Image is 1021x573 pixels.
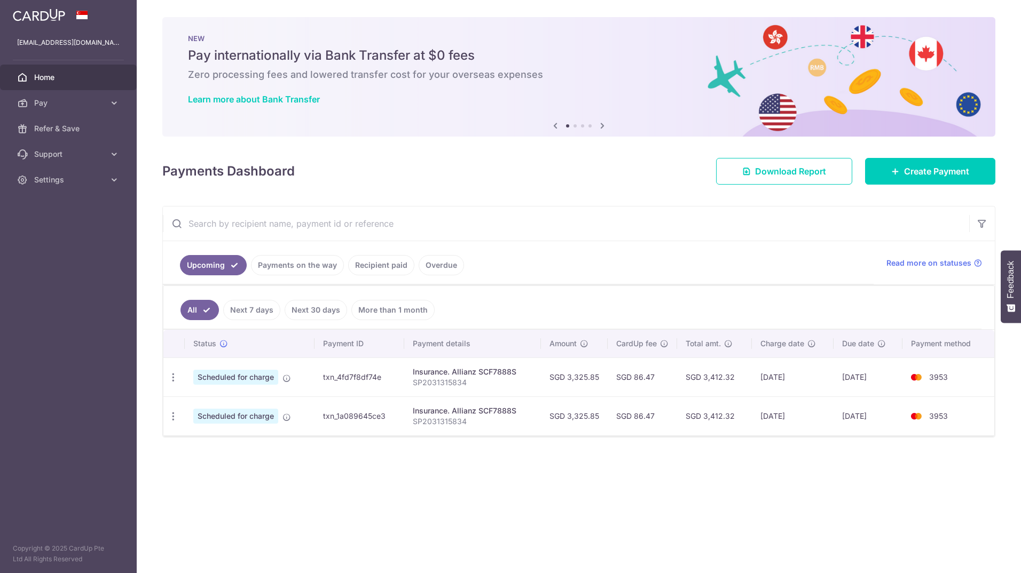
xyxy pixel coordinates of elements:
span: Charge date [760,338,804,349]
span: Scheduled for charge [193,409,278,424]
h6: Zero processing fees and lowered transfer cost for your overseas expenses [188,68,970,81]
td: SGD 3,412.32 [677,357,752,396]
a: More than 1 month [351,300,435,320]
span: Read more on statuses [886,258,971,268]
td: SGD 3,412.32 [677,396,752,435]
div: Insurance. Allianz SCF7888S [413,367,532,377]
td: txn_4fd7f8df74e [315,357,404,396]
th: Payment method [902,330,994,357]
td: [DATE] [752,357,834,396]
td: SGD 86.47 [608,396,677,435]
span: Status [193,338,216,349]
p: NEW [188,34,970,43]
td: [DATE] [834,357,902,396]
a: All [180,300,219,320]
span: Create Payment [904,165,969,178]
span: Help [95,7,116,17]
span: Refer & Save [34,123,105,134]
a: Next 30 days [285,300,347,320]
td: SGD 3,325.85 [541,357,608,396]
img: CardUp [13,9,65,21]
h4: Payments Dashboard [162,162,295,181]
td: SGD 3,325.85 [541,396,608,435]
span: Scheduled for charge [193,370,278,385]
td: SGD 86.47 [608,357,677,396]
span: Download Report [755,165,826,178]
th: Payment ID [315,330,404,357]
img: Bank transfer banner [162,17,995,137]
a: Overdue [419,255,464,275]
span: Total amt. [686,338,721,349]
th: Payment details [404,330,540,357]
button: Feedback - Show survey [1001,250,1021,323]
img: Bank Card [906,410,927,423]
img: Bank Card [906,371,927,384]
p: SP2031315834 [413,377,532,388]
span: Amount [549,338,577,349]
span: Home [34,72,105,83]
a: Read more on statuses [886,258,982,268]
a: Recipient paid [348,255,414,275]
a: Upcoming [180,255,247,275]
span: Pay [34,98,105,108]
p: [EMAIL_ADDRESS][DOMAIN_NAME] [17,37,120,48]
span: Support [34,149,105,160]
td: [DATE] [752,396,834,435]
span: Feedback [1006,261,1016,298]
h5: Pay internationally via Bank Transfer at $0 fees [188,47,970,64]
span: Settings [34,174,105,185]
a: Next 7 days [223,300,280,320]
span: CardUp fee [616,338,657,349]
td: txn_1a089645ce3 [315,396,404,435]
td: [DATE] [834,396,902,435]
a: Learn more about Bank Transfer [188,94,320,105]
a: Payments on the way [251,255,344,275]
p: SP2031315834 [413,416,532,427]
a: Create Payment [865,158,995,185]
a: Download Report [716,158,852,185]
span: 3953 [929,411,948,420]
span: Due date [842,338,874,349]
input: Search by recipient name, payment id or reference [163,206,969,241]
div: Insurance. Allianz SCF7888S [413,405,532,416]
span: 3953 [929,372,948,381]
